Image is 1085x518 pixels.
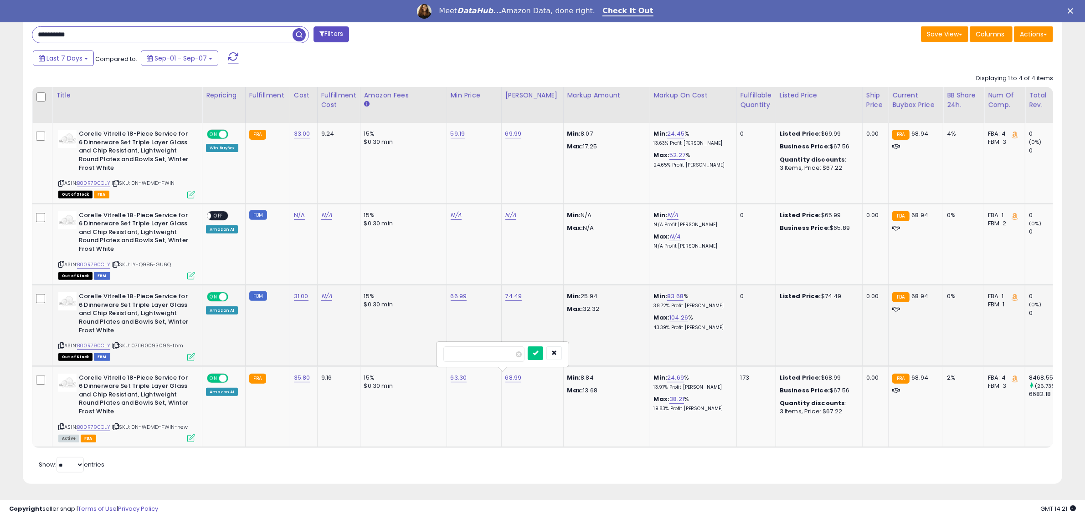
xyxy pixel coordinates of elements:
[58,374,195,441] div: ASIN:
[912,129,929,138] span: 68.94
[654,395,730,412] div: %
[112,179,175,187] span: | SKU: 0N-WDMD-FWIN
[1029,138,1042,146] small: (0%)
[567,292,581,300] strong: Min:
[1029,374,1066,382] div: 8468.55
[249,374,266,384] small: FBA
[364,374,440,382] div: 15%
[780,399,845,407] b: Quantity discounts
[654,384,730,391] p: 13.97% Profit [PERSON_NAME]
[79,374,190,418] b: Corelle Vitrelle 18-Piece Service for 6 Dinnerware Set Triple Layer Glass and Chip Resistant, Lig...
[58,292,195,360] div: ASIN:
[505,211,516,220] a: N/A
[451,211,462,220] a: N/A
[294,91,314,100] div: Cost
[321,211,332,220] a: N/A
[654,406,730,412] p: 19.83% Profit [PERSON_NAME]
[58,191,93,198] span: All listings that are currently out of stock and unavailable for purchase on Amazon
[154,54,207,63] span: Sep-01 - Sep-07
[81,435,96,442] span: FBA
[988,211,1018,219] div: FBA: 1
[1029,228,1066,236] div: 0
[947,374,977,382] div: 2%
[654,314,730,330] div: %
[1029,292,1066,300] div: 0
[58,211,77,229] img: 31ZHCszTD0L._SL40_.jpg
[249,91,286,100] div: Fulfillment
[417,4,432,19] img: Profile image for Georgie
[654,211,668,219] b: Min:
[567,129,581,138] strong: Min:
[567,211,581,219] strong: Min:
[780,374,855,382] div: $68.99
[988,130,1018,138] div: FBA: 4
[321,374,353,382] div: 9.16
[667,211,678,220] a: N/A
[208,374,219,382] span: ON
[976,30,1004,39] span: Columns
[654,303,730,309] p: 38.72% Profit [PERSON_NAME]
[988,374,1018,382] div: FBA: 4
[451,91,498,100] div: Min Price
[740,130,769,138] div: 0
[94,353,110,361] span: FBM
[780,211,855,219] div: $65.99
[46,54,82,63] span: Last 7 Days
[567,305,583,313] strong: Max:
[976,74,1053,83] div: Displaying 1 to 4 of 4 items
[780,155,845,164] b: Quantity discounts
[294,292,309,301] a: 31.00
[780,130,855,138] div: $69.99
[227,293,242,301] span: OFF
[921,26,968,42] button: Save View
[112,261,171,268] span: | SKU: IY-Q985-GU6Q
[364,138,440,146] div: $0.30 min
[567,223,583,232] strong: Max:
[780,386,855,395] div: $67.56
[947,211,977,219] div: 0%
[654,243,730,249] p: N/A Profit [PERSON_NAME]
[654,129,668,138] b: Min:
[58,292,77,310] img: 31ZHCszTD0L._SL40_.jpg
[364,219,440,228] div: $0.30 min
[294,211,305,220] a: N/A
[364,130,440,138] div: 15%
[866,292,881,300] div: 0.00
[740,374,769,382] div: 173
[1035,382,1058,390] small: (26.73%)
[654,325,730,331] p: 43.39% Profit [PERSON_NAME]
[58,353,93,361] span: All listings that are currently out of stock and unavailable for purchase on Amazon
[567,142,643,151] p: 17.25
[505,292,522,301] a: 74.49
[206,388,238,396] div: Amazon AI
[1014,26,1053,42] button: Actions
[1029,130,1066,138] div: 0
[780,292,855,300] div: $74.49
[249,291,267,301] small: FBM
[118,504,158,513] a: Privacy Policy
[669,395,684,404] a: 38.21
[892,374,909,384] small: FBA
[1068,8,1077,14] div: Close
[780,156,855,164] div: :
[567,211,643,219] p: N/A
[654,151,670,159] b: Max:
[208,131,219,138] span: ON
[654,151,730,168] div: %
[567,386,583,395] strong: Max:
[669,313,688,322] a: 104.26
[9,505,158,513] div: seller snap | |
[206,91,242,100] div: Repricing
[912,211,929,219] span: 68.94
[947,91,980,110] div: BB Share 24h.
[78,504,117,513] a: Terms of Use
[39,460,104,469] span: Show: entries
[988,382,1018,390] div: FBM: 3
[1029,309,1066,317] div: 0
[58,130,77,148] img: 31ZHCszTD0L._SL40_.jpg
[1029,220,1042,227] small: (0%)
[58,435,79,442] span: All listings currently available for purchase on Amazon
[211,212,226,219] span: OFF
[567,224,643,232] p: N/A
[654,395,670,403] b: Max:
